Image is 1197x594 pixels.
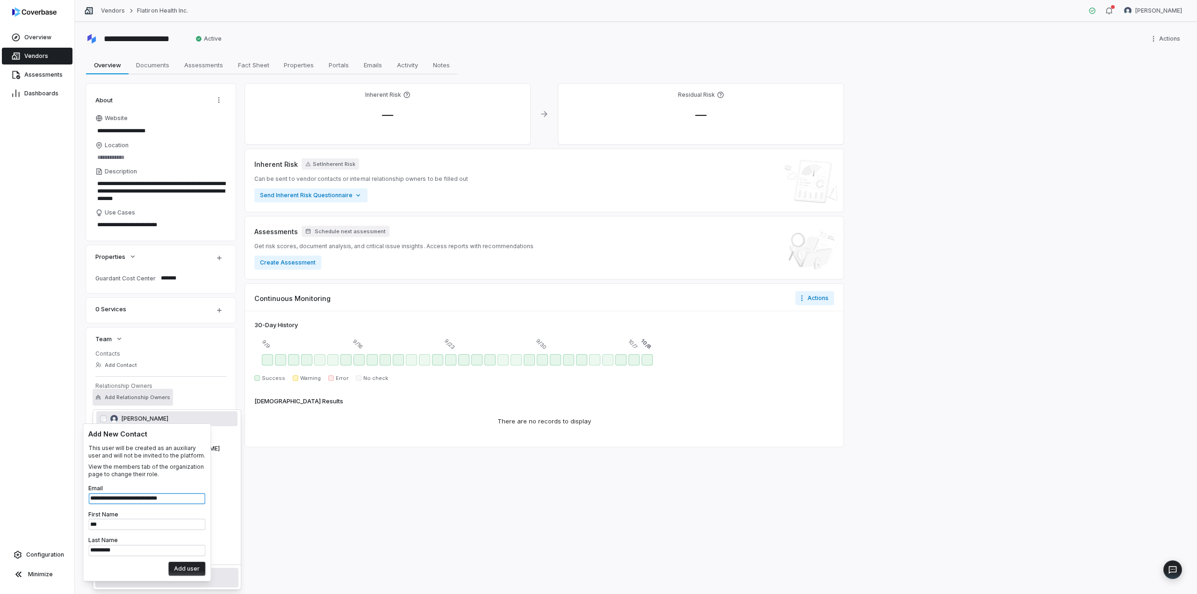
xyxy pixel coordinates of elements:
[406,354,417,365] div: Sep 20 - Success
[105,142,129,149] span: Location
[471,354,483,365] div: Sep 25 - Success
[352,337,365,351] span: 9/16
[393,59,422,71] span: Activity
[340,354,352,365] div: Sep 15 - Success
[639,337,652,351] span: 10/8
[110,415,118,422] img: Seth Schachter avatar
[254,159,298,169] span: Inherent Risk
[105,394,170,401] span: Add Relationship Owners
[262,375,285,382] span: Success
[2,29,72,46] a: Overview
[419,354,430,365] div: Sep 21 - Success
[602,354,613,365] div: Oct 5 - Success
[300,375,321,382] span: Warning
[678,91,715,99] h4: Residual Risk
[132,59,173,71] span: Documents
[93,330,126,347] button: Team
[105,168,137,175] span: Description
[26,551,64,558] span: Configuration
[534,337,548,351] span: 9/30
[550,354,561,365] div: Oct 1 - Success
[254,188,368,202] button: Send Inherent Risk Questionnaire
[1135,7,1182,14] span: [PERSON_NAME]
[367,354,378,365] div: Sep 17 - Success
[95,350,226,358] dt: Contacts
[445,354,456,365] div: Sep 23 - Success
[302,158,359,170] button: SetInherent Risk
[260,338,272,350] span: 9/9
[122,415,168,422] span: [PERSON_NAME]
[1118,4,1188,18] button: Jesse Nord avatar[PERSON_NAME]
[795,291,834,305] button: Actions
[254,175,468,183] span: Can be sent to vendor contacts or internal relationship owners to be filled out
[443,337,456,351] span: 9/23
[336,375,348,382] span: Error
[1147,32,1186,46] button: More actions
[4,565,71,584] button: Minimize
[301,354,312,365] div: Sep 12 - Success
[12,7,57,17] img: logo-D7KZi-bG.svg
[393,354,404,365] div: Sep 19 - Success
[375,108,401,122] span: —
[511,354,522,365] div: Sep 28 - Success
[24,90,58,97] span: Dashboards
[2,48,72,64] a: Vendors
[254,397,343,406] div: [DEMOGRAPHIC_DATA] Results
[180,59,227,71] span: Assessments
[1124,7,1132,14] img: Jesse Nord avatar
[105,209,135,216] span: Use Cases
[315,228,386,235] span: Schedule next assessment
[627,338,639,350] span: 10/7
[93,248,139,265] button: Properties
[380,354,391,365] div: Sep 18 - Success
[484,354,496,365] div: Sep 26 - Success
[254,243,534,250] span: Get risk scores, document analysis, and critical issue insights. Access reports with recommendations
[168,562,205,576] button: Add user
[24,71,63,79] span: Assessments
[88,537,118,544] label: Last Name
[429,59,454,71] span: Notes
[95,382,226,390] dt: Relationship Owners
[88,511,118,518] label: First Name
[314,354,325,365] div: Sep 13 - Success
[498,354,509,365] div: Sep 27 - Success
[327,354,339,365] div: Sep 14 - Success
[524,354,535,365] div: Sep 29 - Success
[254,256,321,270] button: Create Assessment
[262,354,273,365] div: Sep 9 - Success
[688,108,714,122] span: —
[576,354,587,365] div: Oct 3 - Success
[90,59,125,71] span: Overview
[2,85,72,102] a: Dashboards
[88,463,205,478] p: View the members tab of the organization page to change their role.
[363,375,388,382] span: No check
[95,335,112,343] span: Team
[28,571,53,578] span: Minimize
[95,151,226,164] input: Location
[353,354,365,365] div: Sep 16 - Success
[101,7,125,14] a: Vendors
[211,93,226,107] button: Actions
[563,354,574,365] div: Oct 2 - Success
[95,218,226,231] textarea: Use Cases
[234,59,273,71] span: Fact Sheet
[302,226,389,237] button: Schedule next assessment
[195,35,222,43] span: Active
[95,275,157,282] div: Guardant Cost Center
[275,354,286,365] div: Sep 10 - Success
[254,293,331,303] span: Continuous Monitoring
[365,91,401,99] h4: Inherent Risk
[432,354,443,365] div: Sep 22 - Success
[95,177,226,205] textarea: Description
[288,354,299,365] div: Sep 11 - Success
[628,354,640,365] div: Yesterday - Success
[105,115,128,122] span: Website
[2,66,72,83] a: Assessments
[88,429,205,439] h4: Add New Contact
[88,485,103,492] label: Email
[24,34,51,41] span: Overview
[360,59,386,71] span: Emails
[88,444,205,459] p: This user will be created as an auxiliary user and will not be invited to the platform.
[325,59,353,71] span: Portals
[137,7,188,14] a: Flatiron Health Inc.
